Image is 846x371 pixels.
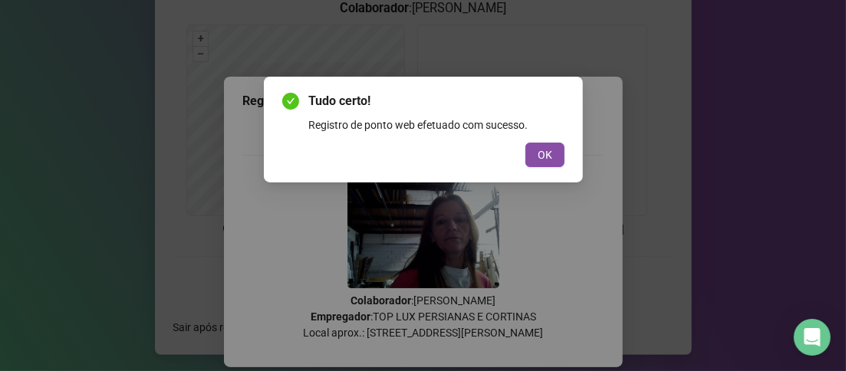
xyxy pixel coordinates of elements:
[308,117,565,133] div: Registro de ponto web efetuado com sucesso.
[525,143,565,167] button: OK
[794,319,831,356] div: Open Intercom Messenger
[308,92,565,110] span: Tudo certo!
[282,93,299,110] span: check-circle
[538,146,552,163] span: OK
